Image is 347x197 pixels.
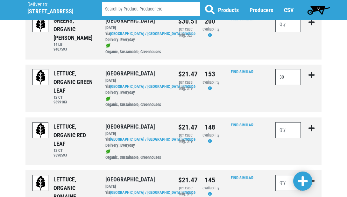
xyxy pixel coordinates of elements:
[105,84,169,96] div: via
[105,149,169,161] div: Organic, Sustainable, Greenhouses
[53,95,96,100] h6: 12 CT
[27,2,86,8] p: Deliver to:
[110,137,195,142] a: [GEOGRAPHIC_DATA] / [GEOGRAPHIC_DATA] Produce
[218,7,239,13] a: Products
[105,149,110,154] img: leaf-e5c59151409436ccce96b2ca1b28e03c.png
[33,175,49,191] img: placeholder-variety-43d6402dacf2d531de610a020419775a.svg
[250,7,273,13] a: Producers
[105,143,169,149] div: Delivery: Everyday
[105,17,155,24] a: [GEOGRAPHIC_DATA]
[27,8,86,15] h5: [STREET_ADDRESS]
[105,123,155,130] a: [GEOGRAPHIC_DATA]
[33,17,49,32] img: placeholder-variety-43d6402dacf2d531de610a020419775a.svg
[202,122,217,132] div: 148
[53,148,96,153] h6: 12 CT
[178,138,193,144] div: orig. $19
[53,100,96,104] h6: 9399103
[178,80,193,86] div: per case
[275,175,301,191] input: Qty
[304,4,333,16] a: 0
[53,42,96,47] h6: 14 LB
[105,31,169,43] div: via
[178,185,193,191] div: per case
[275,122,301,138] input: Qty
[178,175,193,185] div: $21.47
[53,153,96,158] h6: 9390593
[202,27,219,32] span: availability
[178,32,193,39] div: orig. $27
[202,175,217,185] div: 145
[105,25,169,31] div: [DATE]
[53,16,96,42] div: GREENS, ORGANIC [PERSON_NAME]
[275,69,301,85] input: Qty
[53,47,96,52] h6: 9407593
[105,70,155,77] a: [GEOGRAPHIC_DATA]
[202,80,219,85] span: availability
[53,69,96,95] div: LETTUCE, ORGANIC GREEN LEAF
[105,137,169,149] div: via
[105,37,169,43] div: Delivery: Everyday
[202,16,217,26] div: 200
[202,69,217,79] div: 153
[110,31,195,36] a: [GEOGRAPHIC_DATA] / [GEOGRAPHIC_DATA] Produce
[178,16,193,26] div: $30.51
[105,96,110,102] img: leaf-e5c59151409436ccce96b2ca1b28e03c.png
[105,43,110,48] img: leaf-e5c59151409436ccce96b2ca1b28e03c.png
[105,131,169,137] div: [DATE]
[202,133,219,137] span: availability
[105,184,169,190] div: [DATE]
[105,90,169,96] div: Delivery: Everyday
[110,84,195,89] a: [GEOGRAPHIC_DATA] / [GEOGRAPHIC_DATA] Produce
[178,86,193,92] div: orig. $19
[231,69,253,74] a: Find Similar
[53,122,96,148] div: LETTUCE, ORGANIC RED LEAF
[231,123,253,127] a: Find Similar
[178,69,193,79] div: $21.47
[33,123,49,138] img: placeholder-variety-43d6402dacf2d531de610a020419775a.svg
[102,2,200,16] input: Search by Product, Producer etc.
[178,122,193,132] div: $21.47
[105,96,169,108] div: Organic, Sustainable, Greenhouses
[317,6,320,11] span: 0
[231,175,253,180] a: Find Similar
[110,190,195,195] a: [GEOGRAPHIC_DATA] / [GEOGRAPHIC_DATA] Produce
[178,26,193,32] div: per case
[284,7,294,13] a: CSV
[178,132,193,138] div: per case
[105,176,155,183] a: [GEOGRAPHIC_DATA]
[275,16,301,32] input: Qty
[105,43,169,55] div: Organic, Sustainable, Greenhouses
[33,69,49,85] img: placeholder-variety-43d6402dacf2d531de610a020419775a.svg
[202,186,219,190] span: availability
[105,78,169,84] div: [DATE]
